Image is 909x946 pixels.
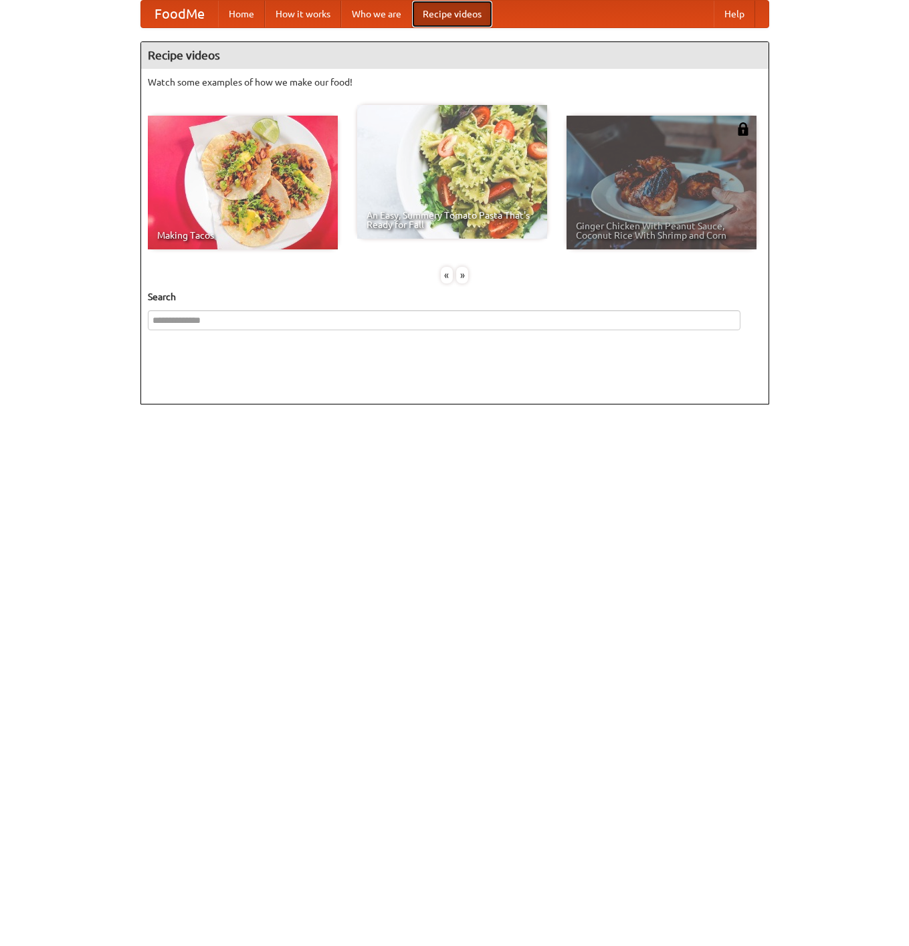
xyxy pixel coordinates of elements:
a: FoodMe [141,1,218,27]
div: » [456,267,468,283]
h4: Recipe videos [141,42,769,69]
span: An Easy, Summery Tomato Pasta That's Ready for Fall [367,211,538,229]
p: Watch some examples of how we make our food! [148,76,762,89]
a: How it works [265,1,341,27]
h5: Search [148,290,762,304]
a: Help [714,1,755,27]
span: Making Tacos [157,231,328,240]
a: Who we are [341,1,412,27]
a: Recipe videos [412,1,492,27]
a: Making Tacos [148,116,338,249]
img: 483408.png [736,122,750,136]
a: Home [218,1,265,27]
div: « [441,267,453,283]
a: An Easy, Summery Tomato Pasta That's Ready for Fall [357,105,547,239]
